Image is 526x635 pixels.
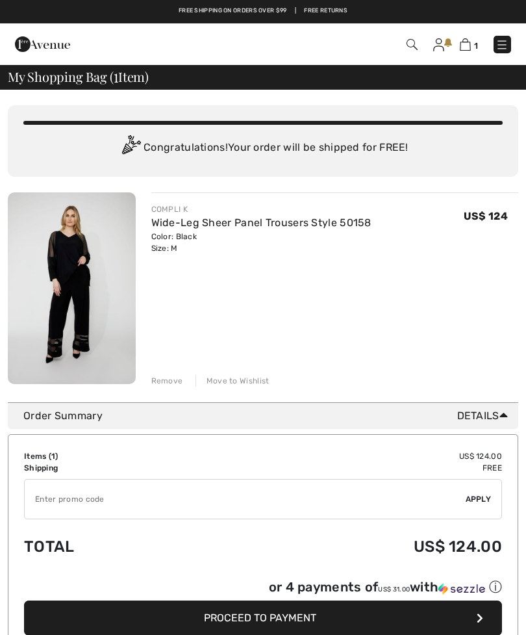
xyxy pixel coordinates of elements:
[269,578,502,596] div: or 4 payments of with
[24,462,197,474] td: Shipping
[15,37,70,49] a: 1ère Avenue
[433,38,444,51] img: My Info
[24,525,197,569] td: Total
[460,38,471,51] img: Shopping Bag
[8,192,136,384] img: Wide-Leg Sheer Panel Trousers Style 50158
[151,203,371,215] div: COMPLI K
[195,375,269,387] div: Move to Wishlist
[474,41,478,51] span: 1
[197,462,502,474] td: Free
[24,450,197,462] td: Items ( )
[464,210,508,222] span: US$ 124
[51,452,55,461] span: 1
[495,38,508,51] img: Menu
[407,39,418,50] img: Search
[197,450,502,462] td: US$ 124.00
[15,31,70,57] img: 1ère Avenue
[460,36,478,52] a: 1
[151,231,371,254] div: Color: Black Size: M
[457,408,513,424] span: Details
[151,216,371,229] a: Wide-Leg Sheer Panel Trousers Style 50158
[295,6,296,16] span: |
[197,525,502,569] td: US$ 124.00
[118,135,144,161] img: Congratulation2.svg
[378,586,410,593] span: US$ 31.00
[466,493,492,505] span: Apply
[438,583,485,595] img: Sezzle
[304,6,347,16] a: Free Returns
[23,408,513,424] div: Order Summary
[151,375,183,387] div: Remove
[179,6,287,16] a: Free shipping on orders over $99
[8,70,149,83] span: My Shopping Bag ( Item)
[204,612,316,624] span: Proceed to Payment
[25,480,466,519] input: Promo code
[114,67,118,84] span: 1
[24,578,502,601] div: or 4 payments ofUS$ 31.00withSezzle Click to learn more about Sezzle
[23,135,503,161] div: Congratulations! Your order will be shipped for FREE!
